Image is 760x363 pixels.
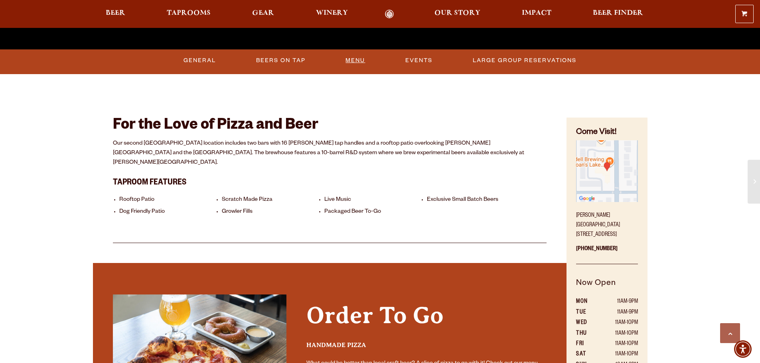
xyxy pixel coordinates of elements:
[576,339,597,349] th: FRI
[576,318,597,328] th: WED
[316,10,348,16] span: Winery
[402,51,436,70] a: Events
[576,329,597,339] th: THU
[106,10,125,16] span: Beer
[119,208,218,216] li: Dog Friendly Patio
[597,349,638,360] td: 11AM-10PM
[720,323,740,343] a: Scroll to top
[180,51,219,70] a: General
[576,127,638,139] h4: Come Visit!
[470,51,580,70] a: Large Group Reservations
[101,10,130,19] a: Beer
[434,10,480,16] span: Our Story
[576,297,597,307] th: MON
[311,10,353,19] a: Winery
[576,349,597,360] th: SAT
[306,341,547,356] h3: Handmade Pizza
[597,339,638,349] td: 11AM-10PM
[252,10,274,16] span: Gear
[247,10,279,19] a: Gear
[597,318,638,328] td: 11AM-10PM
[342,51,368,70] a: Menu
[253,51,309,70] a: Beers On Tap
[113,173,547,190] h3: Taproom Features
[597,329,638,339] td: 11AM-10PM
[576,277,638,297] h5: Now Open
[517,10,557,19] a: Impact
[375,10,405,19] a: Odell Home
[588,10,648,19] a: Beer Finder
[167,10,211,16] span: Taprooms
[597,297,638,307] td: 11AM-9PM
[576,140,638,202] img: Small thumbnail of location on map
[113,118,547,135] h2: For the Love of Pizza and Beer
[576,198,638,204] a: Find on Google Maps (opens in a new window)
[576,308,597,318] th: TUE
[324,196,423,204] li: Live Music
[113,139,547,168] p: Our second [GEOGRAPHIC_DATA] location includes two bars with 16 [PERSON_NAME] tap handles and a r...
[222,208,320,216] li: Growler Fills
[162,10,216,19] a: Taprooms
[427,196,525,204] li: Exclusive Small Batch Beers
[324,208,423,216] li: Packaged Beer To-Go
[222,196,320,204] li: Scratch Made Pizza
[734,340,752,358] div: Accessibility Menu
[522,10,551,16] span: Impact
[119,196,218,204] li: Rooftop Patio
[576,206,638,240] p: [PERSON_NAME][GEOGRAPHIC_DATA] [STREET_ADDRESS]
[576,240,638,264] p: [PHONE_NUMBER]
[593,10,643,16] span: Beer Finder
[306,302,547,337] h2: Order To Go
[597,308,638,318] td: 11AM-9PM
[429,10,486,19] a: Our Story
